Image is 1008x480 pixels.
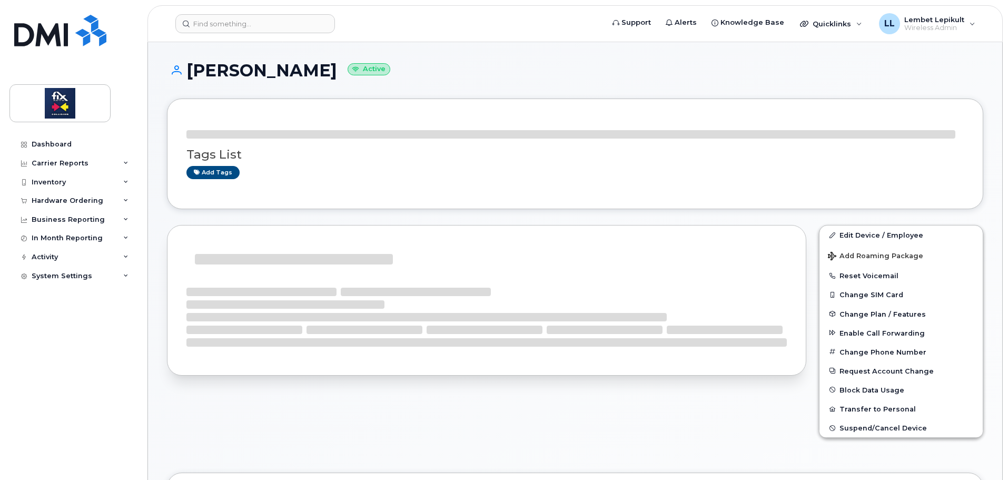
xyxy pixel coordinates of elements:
[819,285,983,304] button: Change SIM Card
[348,63,390,75] small: Active
[839,424,927,432] span: Suspend/Cancel Device
[819,399,983,418] button: Transfer to Personal
[839,310,926,318] span: Change Plan / Features
[819,244,983,266] button: Add Roaming Package
[839,329,925,337] span: Enable Call Forwarding
[819,226,983,244] a: Edit Device / Employee
[186,148,964,161] h3: Tags List
[819,380,983,399] button: Block Data Usage
[819,361,983,380] button: Request Account Change
[819,324,983,342] button: Enable Call Forwarding
[186,166,240,179] a: Add tags
[167,61,983,80] h1: [PERSON_NAME]
[819,305,983,324] button: Change Plan / Features
[819,342,983,361] button: Change Phone Number
[819,266,983,285] button: Reset Voicemail
[828,252,923,262] span: Add Roaming Package
[819,418,983,437] button: Suspend/Cancel Device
